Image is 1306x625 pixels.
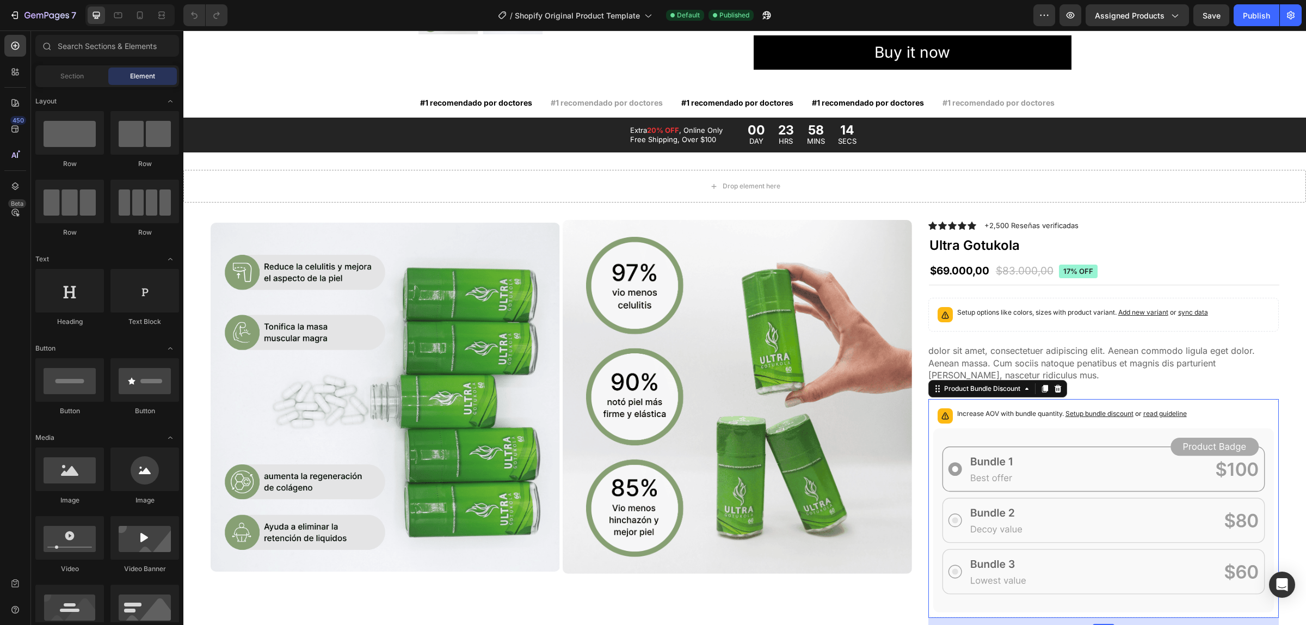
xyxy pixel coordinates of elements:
[183,30,1306,625] iframe: To enrich screen reader interactions, please activate Accessibility in Grammarly extension settings
[110,564,179,574] div: Video Banner
[882,379,950,387] span: Setup bundle discount
[950,379,1003,387] span: or
[759,353,839,363] div: Product Bundle Discount
[162,340,179,357] span: Toggle open
[1086,4,1189,26] button: Assigned Products
[774,277,1025,288] p: Setup options like colors, sizes with product variant.
[655,106,673,115] p: SECS
[629,67,741,78] p: #1 recomendado por doctores
[935,278,985,286] span: Add new variant
[624,106,642,115] p: MINS
[801,191,895,200] p: +2,500 Reseñas verificadas
[10,116,26,125] div: 450
[774,378,1003,389] p: Increase AOV with bundle quantity.
[71,9,76,22] p: 7
[183,4,227,26] div: Undo/Redo
[35,433,54,443] span: Media
[759,67,871,78] p: #1 recomendado por doctores
[35,228,104,237] div: Row
[8,199,26,208] div: Beta
[515,10,640,21] span: Shopify Original Product Template
[876,234,914,248] pre: 17% off
[35,406,104,416] div: Button
[1234,4,1279,26] button: Publish
[35,564,104,574] div: Video
[745,205,1095,224] h1: Ultra Gotukola
[110,228,179,237] div: Row
[564,94,582,106] div: 00
[995,278,1025,286] span: sync data
[811,234,871,249] div: $83.000,00
[1243,10,1270,21] div: Publish
[624,94,642,106] div: 58
[1203,11,1221,20] span: Save
[60,71,84,81] span: Section
[110,317,179,327] div: Text Block
[677,10,700,20] span: Default
[162,93,179,110] span: Toggle open
[35,317,104,327] div: Heading
[655,94,673,106] div: 14
[4,4,81,26] button: 7
[35,96,57,106] span: Layout
[237,67,349,78] p: #1 recomendado por doctores
[110,159,179,169] div: Row
[447,96,541,114] p: Extra , Online Only Free Shipping, Over $100
[35,35,179,57] input: Search Sections & Elements
[35,344,56,353] span: Button
[539,151,597,160] div: Drop element here
[1095,10,1165,21] span: Assigned Products
[367,67,479,78] p: #1 recomendado por doctores
[564,106,582,115] p: DAY
[35,495,104,505] div: Image
[162,250,179,268] span: Toggle open
[35,159,104,169] div: Row
[110,406,179,416] div: Button
[985,278,1025,286] span: or
[464,96,496,105] strong: 20% OFF
[745,315,1071,351] span: dolor sit amet, consectetuer adipiscing elit. Aenean commodo ligula eget dolor. Aenean massa. Cum...
[498,67,610,78] p: #1 recomendado por doctores
[1193,4,1229,26] button: Save
[510,10,513,21] span: /
[746,234,807,249] div: $69.000,00
[162,429,179,446] span: Toggle open
[35,254,49,264] span: Text
[110,495,179,505] div: Image
[595,106,611,115] p: HRS
[1269,572,1295,598] div: Open Intercom Messenger
[719,10,749,20] span: Published
[595,94,611,106] div: 23
[960,379,1003,387] span: read guideline
[130,71,155,81] span: Element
